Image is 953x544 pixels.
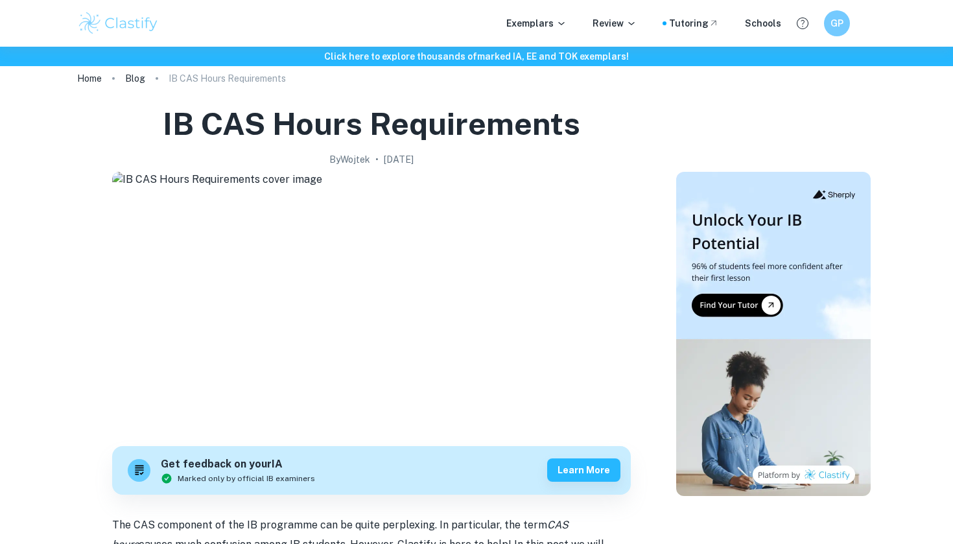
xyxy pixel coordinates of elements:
span: Marked only by official IB examiners [178,473,315,484]
p: Review [593,16,637,30]
p: IB CAS Hours Requirements [169,71,286,86]
h2: [DATE] [384,152,414,167]
a: Home [77,69,102,88]
h6: GP [830,16,845,30]
button: Learn more [547,458,620,482]
a: Tutoring [669,16,719,30]
h6: Click here to explore thousands of marked IA, EE and TOK exemplars ! [3,49,950,64]
p: Exemplars [506,16,567,30]
img: IB CAS Hours Requirements cover image [112,172,631,431]
a: Blog [125,69,145,88]
a: Get feedback on yourIAMarked only by official IB examinersLearn more [112,446,631,495]
a: Schools [745,16,781,30]
p: • [375,152,379,167]
h1: IB CAS Hours Requirements [163,103,580,145]
img: Clastify logo [77,10,159,36]
button: GP [824,10,850,36]
h6: Get feedback on your IA [161,456,315,473]
button: Help and Feedback [792,12,814,34]
img: Thumbnail [676,172,871,496]
h2: By Wojtek [329,152,370,167]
